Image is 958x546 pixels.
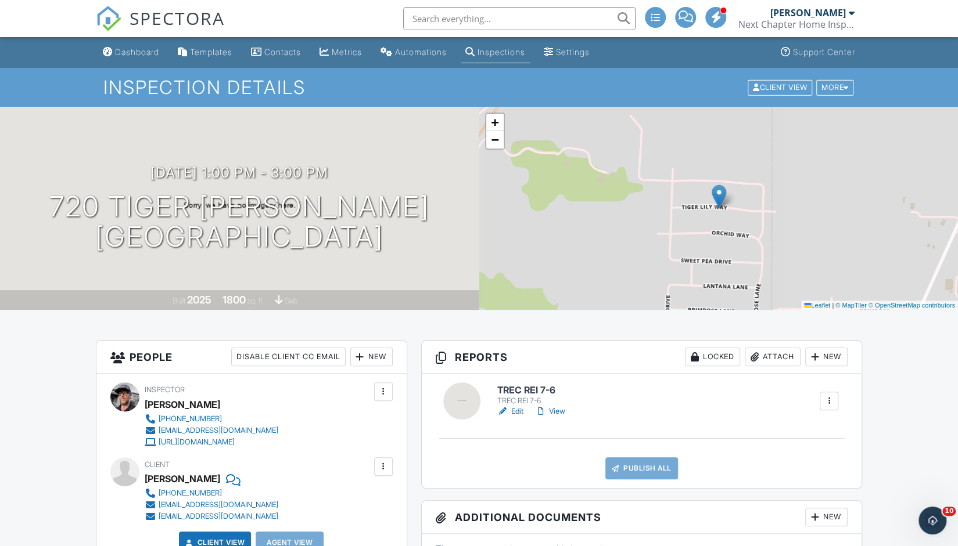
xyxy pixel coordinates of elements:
[145,470,220,487] div: [PERSON_NAME]
[145,499,278,511] a: [EMAIL_ADDRESS][DOMAIN_NAME]
[738,19,855,30] div: Next Chapter Home Inspections
[130,6,225,30] span: SPECTORA
[315,42,367,63] a: Metrics
[145,385,185,394] span: Inspector
[246,42,306,63] a: Contacts
[486,114,504,131] a: Zoom in
[173,296,185,305] span: Built
[535,406,565,417] a: View
[159,500,278,509] div: [EMAIL_ADDRESS][DOMAIN_NAME]
[497,406,523,417] a: Edit
[395,47,447,57] div: Automations
[776,42,860,63] a: Support Center
[793,47,855,57] div: Support Center
[159,512,278,521] div: [EMAIL_ADDRESS][DOMAIN_NAME]
[145,425,278,436] a: [EMAIL_ADDRESS][DOMAIN_NAME]
[264,47,301,57] div: Contacts
[747,82,815,91] a: Client View
[805,348,848,366] div: New
[145,396,220,413] div: [PERSON_NAME]
[869,302,955,309] a: © OpenStreetMap contributors
[748,79,812,95] div: Client View
[422,501,862,534] h3: Additional Documents
[712,185,726,208] img: Marker
[49,191,429,253] h1: 720 Tiger [PERSON_NAME] [GEOGRAPHIC_DATA]
[285,296,297,305] span: slab
[497,396,570,406] div: TREC REI 7-6
[422,341,862,374] h3: Reports
[403,7,636,30] input: Search everything...
[918,507,946,534] iframe: Intercom live chat
[103,77,855,97] h1: Inspection Details
[247,296,264,305] span: sq. ft.
[190,47,232,57] div: Templates
[835,302,867,309] a: © MapTiler
[805,508,848,526] div: New
[159,437,235,447] div: [URL][DOMAIN_NAME]
[745,348,801,366] div: Attach
[816,79,854,95] div: More
[461,42,530,63] a: Inspections
[478,47,525,57] div: Inspections
[332,47,362,57] div: Metrics
[98,42,164,63] a: Dashboard
[491,132,498,147] span: −
[605,457,678,479] a: Publish All
[497,385,570,406] a: TREC REI 7-6 TREC REI 7-6
[376,42,451,63] a: Automations (Advanced)
[556,47,590,57] div: Settings
[96,16,225,40] a: SPECTORA
[159,426,278,435] div: [EMAIL_ADDRESS][DOMAIN_NAME]
[145,436,278,448] a: [URL][DOMAIN_NAME]
[491,115,498,129] span: +
[96,341,407,374] h3: People
[159,489,222,498] div: [PHONE_NUMBER]
[497,385,570,396] h6: TREC REI 7-6
[223,294,246,306] div: 1800
[832,302,834,309] span: |
[145,413,278,425] a: [PHONE_NUMBER]
[350,348,393,366] div: New
[804,302,830,309] a: Leaflet
[159,414,222,424] div: [PHONE_NUMBER]
[145,511,278,522] a: [EMAIL_ADDRESS][DOMAIN_NAME]
[187,294,211,306] div: 2025
[150,165,328,180] h3: [DATE] 1:00 pm - 3:00 pm
[145,460,170,469] span: Client
[770,7,846,19] div: [PERSON_NAME]
[486,131,504,149] a: Zoom out
[145,487,278,499] a: [PHONE_NUMBER]
[942,507,956,516] span: 10
[173,42,237,63] a: Templates
[96,6,121,31] img: The Best Home Inspection Software - Spectora
[539,42,594,63] a: Settings
[685,348,740,366] div: Locked
[115,47,159,57] div: Dashboard
[231,348,346,366] div: Disable Client CC Email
